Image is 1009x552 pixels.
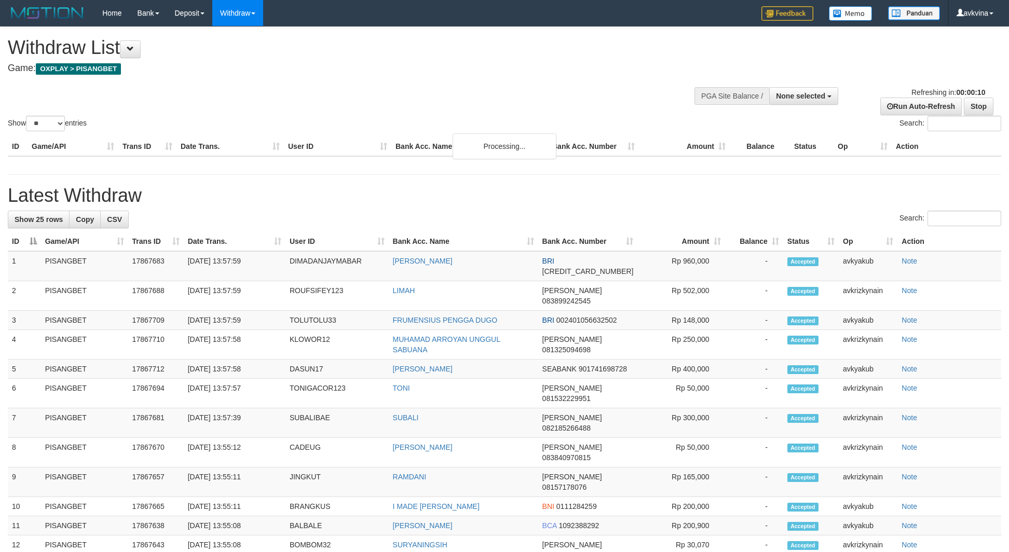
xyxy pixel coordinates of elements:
[579,365,627,373] span: Copy 901741698728 to clipboard
[41,311,128,330] td: PISANGBET
[548,137,639,156] th: Bank Acc. Number
[393,384,410,392] a: TONI
[8,37,662,58] h1: Withdraw List
[285,467,389,497] td: JINGKUT
[787,473,819,482] span: Accepted
[637,281,725,311] td: Rp 502,000
[902,473,917,481] a: Note
[100,211,129,228] a: CSV
[902,521,917,530] a: Note
[393,502,480,510] a: I MADE [PERSON_NAME]
[956,88,985,96] strong: 00:00:10
[637,311,725,330] td: Rp 148,000
[725,330,783,360] td: -
[285,281,389,311] td: ROUFSIFEY123
[41,379,128,408] td: PISANGBET
[8,251,41,281] td: 1
[8,185,1001,206] h1: Latest Withdraw
[839,516,897,535] td: avkyakub
[8,516,41,535] td: 11
[176,137,284,156] th: Date Trans.
[184,360,285,379] td: [DATE] 13:57:58
[8,211,70,228] a: Show 25 rows
[41,497,128,516] td: PISANGBET
[839,251,897,281] td: avkyakub
[787,503,819,512] span: Accepted
[8,5,87,21] img: MOTION_logo.png
[637,330,725,360] td: Rp 250,000
[542,424,591,432] span: Copy 082185266488 to clipboard
[897,232,1001,251] th: Action
[36,63,121,75] span: OXPLAY > PISANGBET
[542,346,591,354] span: Copy 081325094698 to clipboard
[128,360,184,379] td: 17867712
[8,63,662,74] h4: Game:
[538,232,638,251] th: Bank Acc. Number: activate to sort column ascending
[542,365,577,373] span: SEABANK
[184,467,285,497] td: [DATE] 13:55:11
[725,408,783,438] td: -
[41,467,128,497] td: PISANGBET
[542,473,602,481] span: [PERSON_NAME]
[41,360,128,379] td: PISANGBET
[184,408,285,438] td: [DATE] 13:57:39
[184,311,285,330] td: [DATE] 13:57:59
[128,516,184,535] td: 17867638
[184,497,285,516] td: [DATE] 13:55:11
[8,467,41,497] td: 9
[393,473,427,481] a: RAMDANI
[902,286,917,295] a: Note
[389,232,538,251] th: Bank Acc. Name: activate to sort column ascending
[725,311,783,330] td: -
[556,316,617,324] span: Copy 002401056632502 to clipboard
[787,365,819,374] span: Accepted
[639,137,730,156] th: Amount
[787,257,819,266] span: Accepted
[542,257,554,265] span: BRI
[637,497,725,516] td: Rp 200,000
[725,379,783,408] td: -
[637,438,725,467] td: Rp 50,000
[542,483,587,491] span: Copy 08157178076 to clipboard
[725,281,783,311] td: -
[15,215,63,224] span: Show 25 rows
[8,281,41,311] td: 2
[8,379,41,408] td: 6
[128,467,184,497] td: 17867657
[41,438,128,467] td: PISANGBET
[393,365,453,373] a: [PERSON_NAME]
[41,330,128,360] td: PISANGBET
[911,88,985,96] span: Refreshing in:
[880,98,962,115] a: Run Auto-Refresh
[829,6,872,21] img: Button%20Memo.svg
[285,379,389,408] td: TONIGACOR123
[128,408,184,438] td: 17867681
[787,316,819,325] span: Accepted
[542,453,591,462] span: Copy 083840970815 to clipboard
[902,257,917,265] a: Note
[41,408,128,438] td: PISANGBET
[787,444,819,452] span: Accepted
[892,137,1001,156] th: Action
[902,365,917,373] a: Note
[725,497,783,516] td: -
[559,521,599,530] span: Copy 1092388292 to clipboard
[783,232,839,251] th: Status: activate to sort column ascending
[928,211,1001,226] input: Search:
[542,502,554,510] span: BNI
[902,384,917,392] a: Note
[902,541,917,549] a: Note
[8,116,87,131] label: Show entries
[964,98,993,115] a: Stop
[184,438,285,467] td: [DATE] 13:55:12
[285,251,389,281] td: DIMADANJAYMABAR
[542,384,602,392] span: [PERSON_NAME]
[839,408,897,438] td: avkrizkynain
[790,137,834,156] th: Status
[839,379,897,408] td: avkrizkynain
[128,330,184,360] td: 17867710
[28,137,118,156] th: Game/API
[761,6,813,21] img: Feedback.jpg
[8,360,41,379] td: 5
[902,316,917,324] a: Note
